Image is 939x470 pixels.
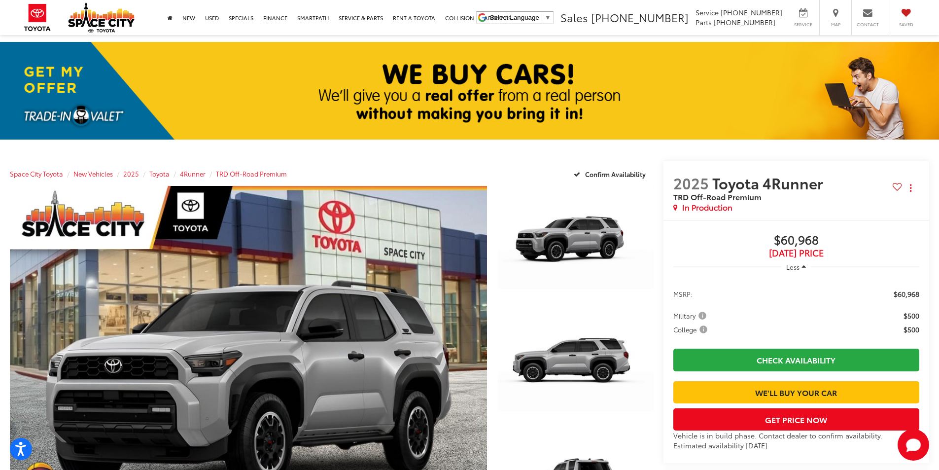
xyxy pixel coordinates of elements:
span: Toyota 4Runner [712,172,827,193]
button: College [673,325,711,334]
span: Confirm Availability [585,170,646,179]
span: In Production [682,202,732,213]
span: Military [673,311,708,321]
button: Get Price Now [673,408,919,431]
span: MSRP: [673,289,693,299]
span: dropdown dots [910,184,911,192]
div: Vehicle is in build phase. Contact dealer to confirm availability. Estimated availability [DATE] [673,431,919,450]
span: $60,968 [894,289,919,299]
a: Toyota [149,169,170,178]
a: New Vehicles [73,169,113,178]
span: 2025 [673,172,709,193]
span: Saved [895,21,917,28]
span: Select Language [490,14,539,21]
span: $60,968 [673,233,919,248]
span: $500 [904,325,919,334]
a: 4Runner [180,169,206,178]
button: Actions [902,180,919,197]
span: [PHONE_NUMBER] [714,17,775,27]
img: 2025 Toyota 4Runner TRD Off-Road Premium [496,185,655,304]
span: Service [696,7,719,17]
span: TRD Off-Road Premium [673,191,762,202]
span: [PHONE_NUMBER] [721,7,782,17]
a: 2025 [123,169,139,178]
button: Less [781,258,811,276]
a: Check Availability [673,349,919,371]
button: Toggle Chat Window [898,429,929,461]
a: We'll Buy Your Car [673,381,919,403]
span: College [673,325,709,334]
span: Parts [696,17,712,27]
span: Contact [857,21,879,28]
span: Less [786,262,800,271]
button: Confirm Availability [568,165,654,182]
img: Space City Toyota [68,2,135,33]
img: 2025 Toyota 4Runner TRD Off-Road Premium [496,307,655,426]
span: [PHONE_NUMBER] [591,9,689,25]
a: Expand Photo 2 [498,308,654,425]
span: ▼ [545,14,551,21]
a: Space City Toyota [10,169,63,178]
button: Military [673,311,710,321]
span: $500 [904,311,919,321]
span: Sales [560,9,588,25]
a: Expand Photo 1 [498,186,654,303]
span: [DATE] Price [673,248,919,258]
span: Map [825,21,846,28]
a: Select Language​ [490,14,551,21]
span: Service [792,21,814,28]
svg: Start Chat [898,429,929,461]
a: TRD Off-Road Premium [216,169,287,178]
